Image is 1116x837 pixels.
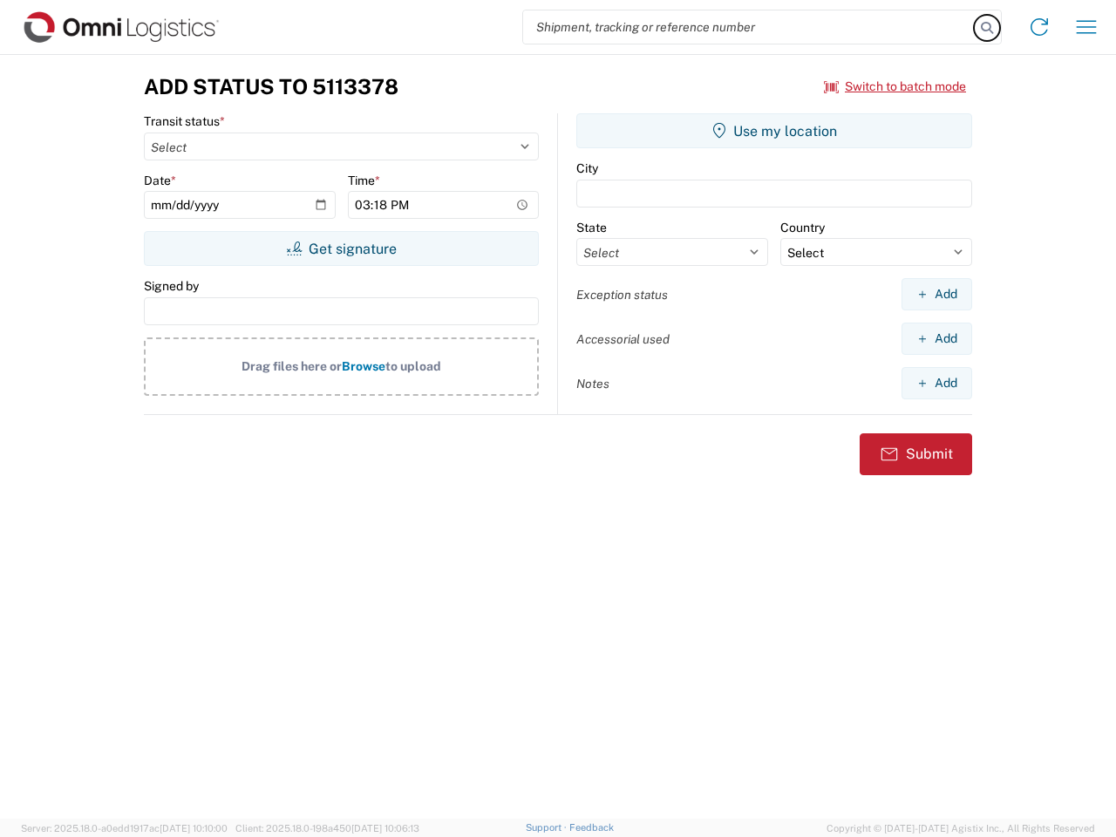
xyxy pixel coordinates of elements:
[144,74,398,99] h3: Add Status to 5113378
[576,287,668,303] label: Exception status
[902,278,972,310] button: Add
[526,822,569,833] a: Support
[576,113,972,148] button: Use my location
[576,376,609,391] label: Notes
[385,359,441,373] span: to upload
[827,820,1095,836] span: Copyright © [DATE]-[DATE] Agistix Inc., All Rights Reserved
[144,278,199,294] label: Signed by
[902,323,972,355] button: Add
[160,823,228,834] span: [DATE] 10:10:00
[523,10,975,44] input: Shipment, tracking or reference number
[576,220,607,235] label: State
[824,72,966,101] button: Switch to batch mode
[569,822,614,833] a: Feedback
[144,173,176,188] label: Date
[860,433,972,475] button: Submit
[576,331,670,347] label: Accessorial used
[780,220,825,235] label: Country
[144,113,225,129] label: Transit status
[21,823,228,834] span: Server: 2025.18.0-a0edd1917ac
[576,160,598,176] label: City
[144,231,539,266] button: Get signature
[342,359,385,373] span: Browse
[242,359,342,373] span: Drag files here or
[902,367,972,399] button: Add
[235,823,419,834] span: Client: 2025.18.0-198a450
[348,173,380,188] label: Time
[351,823,419,834] span: [DATE] 10:06:13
